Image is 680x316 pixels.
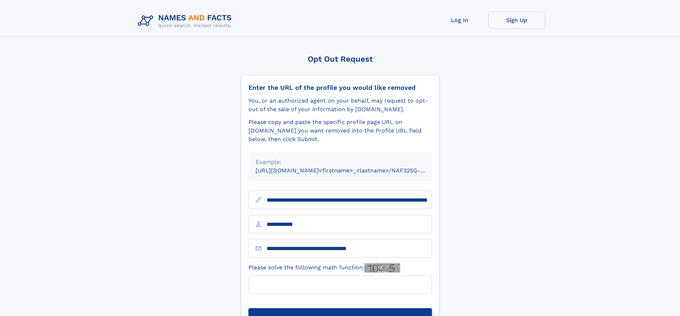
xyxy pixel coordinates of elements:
[256,158,425,166] div: Example:
[431,11,488,29] a: Log In
[256,167,445,174] small: [URL][DOMAIN_NAME]<firstname>_<lastname>/NAF325G-xxxxxxxx
[248,263,400,273] label: Please solve the following math function:
[135,11,238,31] img: Logo Names and Facts
[248,84,432,92] div: Enter the URL of the profile you would like removed
[248,97,432,114] div: You, or an authorized agent on your behalf, may request to opt-out of the sale of your informatio...
[248,118,432,144] div: Please copy and paste the specific profile page URL on [DOMAIN_NAME] you want removed into the Pr...
[488,11,545,29] a: Sign Up
[241,55,439,63] div: Opt Out Request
